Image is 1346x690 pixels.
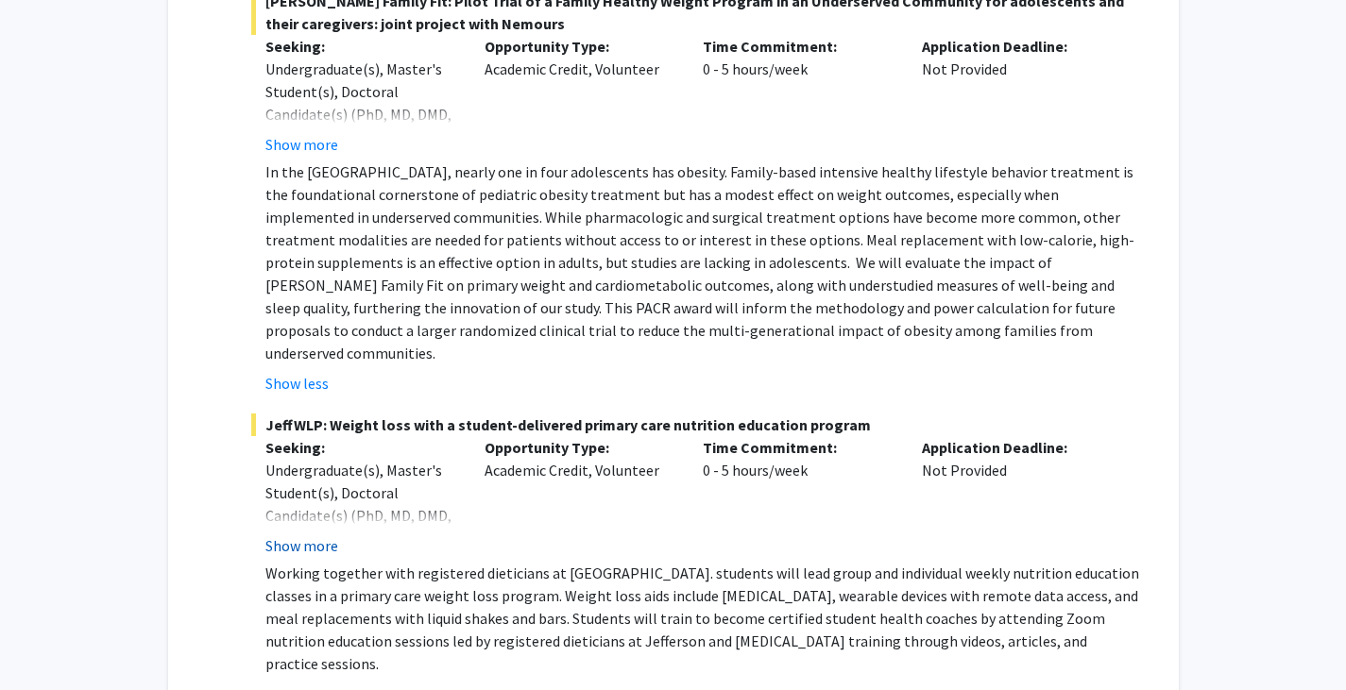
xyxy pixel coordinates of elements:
[14,605,80,676] iframe: Chat
[265,58,456,216] div: Undergraduate(s), Master's Student(s), Doctoral Candidate(s) (PhD, MD, DMD, PharmD, etc.), Postdo...
[470,35,690,156] div: Academic Credit, Volunteer
[485,436,675,459] p: Opportunity Type:
[265,372,329,395] button: Show less
[703,35,894,58] p: Time Commitment:
[689,35,908,156] div: 0 - 5 hours/week
[265,133,338,156] button: Show more
[703,436,894,459] p: Time Commitment:
[689,436,908,557] div: 0 - 5 hours/week
[265,459,456,549] div: Undergraduate(s), Master's Student(s), Doctoral Candidate(s) (PhD, MD, DMD, PharmD, etc.)
[265,160,1140,364] p: In the [GEOGRAPHIC_DATA], nearly one in four adolescents has obesity. Family-based intensive heal...
[265,562,1140,675] p: Working together with registered dieticians at [GEOGRAPHIC_DATA]. students will lead group and in...
[922,436,1113,459] p: Application Deadline:
[485,35,675,58] p: Opportunity Type:
[908,35,1127,156] div: Not Provided
[265,35,456,58] p: Seeking:
[470,436,690,557] div: Academic Credit, Volunteer
[251,413,1140,436] span: JeffWLP: Weight loss with a student-delivered primary care nutrition education program
[265,436,456,459] p: Seeking:
[908,436,1127,557] div: Not Provided
[265,534,338,557] button: Show more
[922,35,1113,58] p: Application Deadline:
